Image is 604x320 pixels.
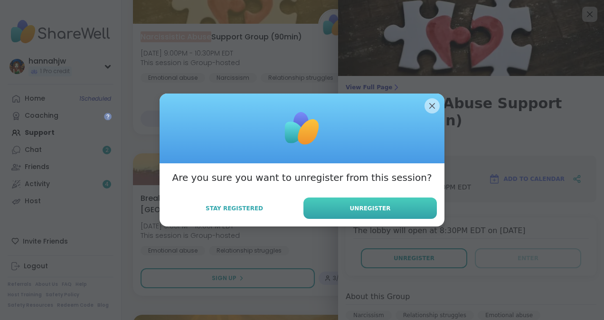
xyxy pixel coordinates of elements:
[350,204,391,213] span: Unregister
[303,198,437,219] button: Unregister
[206,204,263,213] span: Stay Registered
[172,171,432,184] h3: Are you sure you want to unregister from this session?
[104,113,112,120] iframe: Spotlight
[167,198,302,218] button: Stay Registered
[278,105,326,152] img: ShareWell Logomark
